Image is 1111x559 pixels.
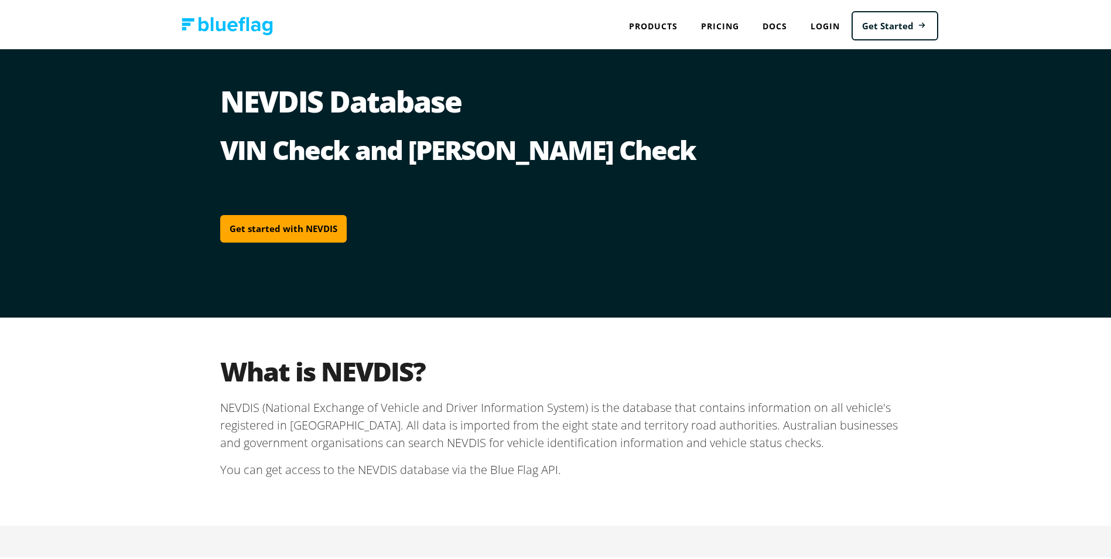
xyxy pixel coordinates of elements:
h1: NEVDIS Database [220,84,900,131]
a: Get Started [852,9,938,39]
a: Login to Blue Flag application [799,12,852,36]
h2: What is NEVDIS? [220,353,900,385]
p: NEVDIS (National Exchange of Vehicle and Driver Information System) is the database that contains... [220,397,900,449]
a: Pricing [689,12,751,36]
div: Products [617,12,689,36]
h2: VIN Check and [PERSON_NAME] Check [220,131,900,163]
img: Blue Flag logo [182,15,273,33]
a: Docs [751,12,799,36]
p: You can get access to the NEVDIS database via the Blue Flag API. [220,449,900,486]
a: Get started with NEVDIS [220,213,347,240]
